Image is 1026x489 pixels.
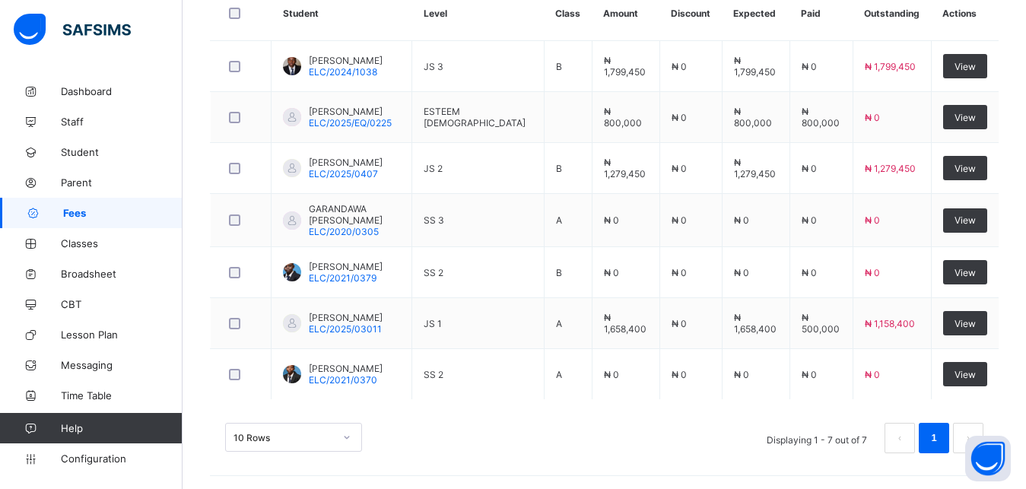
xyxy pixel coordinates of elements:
[63,207,183,219] span: Fees
[865,318,915,329] span: ₦ 1,158,400
[309,117,392,129] span: ELC/2025/EQ/0225
[955,112,976,123] span: View
[865,267,880,278] span: ₦ 0
[672,163,687,174] span: ₦ 0
[61,329,183,341] span: Lesson Plan
[309,106,392,117] span: [PERSON_NAME]
[604,106,642,129] span: ₦ 800,000
[309,55,383,66] span: [PERSON_NAME]
[955,369,976,380] span: View
[604,267,619,278] span: ₦ 0
[672,369,687,380] span: ₦ 0
[604,55,646,78] span: ₦ 1,799,450
[309,272,376,284] span: ELC/2021/0379
[604,214,619,226] span: ₦ 0
[955,163,976,174] span: View
[61,268,183,280] span: Broadsheet
[604,312,646,335] span: ₦ 1,658,400
[309,226,379,237] span: ELC/2020/0305
[672,214,687,226] span: ₦ 0
[953,423,983,453] li: 下一页
[61,389,183,402] span: Time Table
[672,318,687,329] span: ₦ 0
[802,214,817,226] span: ₦ 0
[14,14,131,46] img: safsims
[556,214,562,226] span: A
[309,261,383,272] span: [PERSON_NAME]
[309,323,382,335] span: ELC/2025/03011
[672,61,687,72] span: ₦ 0
[309,66,377,78] span: ELC/2024/1038
[926,428,941,448] a: 1
[424,163,443,174] span: JS 2
[734,157,776,179] span: ₦ 1,279,450
[604,157,646,179] span: ₦ 1,279,450
[865,369,880,380] span: ₦ 0
[556,163,562,174] span: B
[965,436,1011,481] button: Open asap
[556,369,562,380] span: A
[556,267,562,278] span: B
[865,112,880,123] span: ₦ 0
[885,423,915,453] li: 上一页
[755,423,878,453] li: Displaying 1 - 7 out of 7
[233,432,334,443] div: 10 Rows
[61,85,183,97] span: Dashboard
[556,61,562,72] span: B
[955,61,976,72] span: View
[61,298,183,310] span: CBT
[953,423,983,453] button: next page
[424,214,444,226] span: SS 3
[61,146,183,158] span: Student
[61,452,182,465] span: Configuration
[734,214,749,226] span: ₦ 0
[309,374,377,386] span: ELC/2021/0370
[61,176,183,189] span: Parent
[734,106,772,129] span: ₦ 800,000
[61,422,182,434] span: Help
[734,312,777,335] span: ₦ 1,658,400
[424,369,443,380] span: SS 2
[734,55,776,78] span: ₦ 1,799,450
[734,267,749,278] span: ₦ 0
[604,369,619,380] span: ₦ 0
[802,312,840,335] span: ₦ 500,000
[955,267,976,278] span: View
[309,312,383,323] span: [PERSON_NAME]
[424,61,443,72] span: JS 3
[672,112,687,123] span: ₦ 0
[556,318,562,329] span: A
[919,423,949,453] li: 1
[61,237,183,249] span: Classes
[734,369,749,380] span: ₦ 0
[865,163,916,174] span: ₦ 1,279,450
[885,423,915,453] button: prev page
[802,163,817,174] span: ₦ 0
[309,203,400,226] span: GARANDAWA [PERSON_NAME]
[865,214,880,226] span: ₦ 0
[865,61,916,72] span: ₦ 1,799,450
[802,267,817,278] span: ₦ 0
[802,61,817,72] span: ₦ 0
[955,214,976,226] span: View
[61,116,183,128] span: Staff
[309,363,383,374] span: [PERSON_NAME]
[424,267,443,278] span: SS 2
[802,106,840,129] span: ₦ 800,000
[802,369,817,380] span: ₦ 0
[309,168,378,179] span: ELC/2025/0407
[309,157,383,168] span: [PERSON_NAME]
[672,267,687,278] span: ₦ 0
[424,106,526,129] span: ESTEEM [DEMOGRAPHIC_DATA]
[61,359,183,371] span: Messaging
[424,318,442,329] span: JS 1
[955,318,976,329] span: View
